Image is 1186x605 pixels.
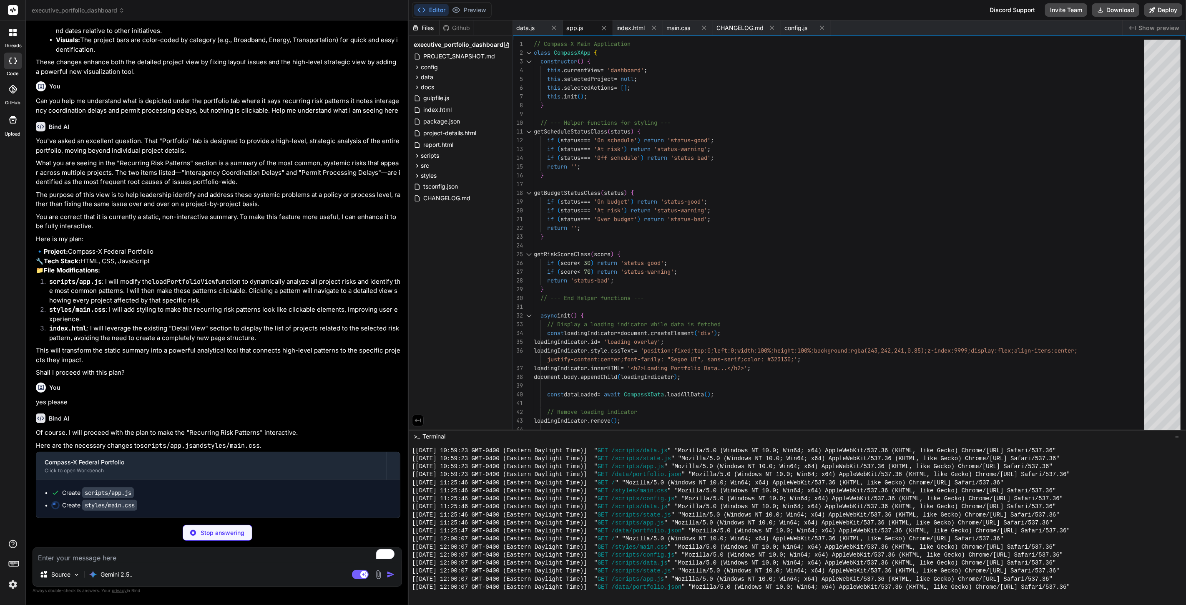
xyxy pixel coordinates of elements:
div: Click to collapse the range. [524,189,535,197]
span: { [587,58,590,65]
button: − [1173,430,1181,443]
span: ) [674,373,677,381]
span: return [547,163,567,170]
span: ( [557,154,560,161]
span: [ [621,84,624,91]
span: justify-content:center;font-family: "Segoe UI", sa [547,355,714,363]
img: Gemini 2.5 Pro [89,570,97,579]
span: this [547,93,560,100]
span: ( [557,207,560,214]
div: Files [409,24,439,32]
span: ) [637,136,641,144]
div: Click to collapse the range. [524,48,535,57]
span: status [560,198,580,205]
button: Download [1092,3,1139,17]
div: 33 [513,320,523,329]
div: 25 [513,250,523,259]
p: These changes enhance both the detailed project view by fixing layout issues and the high-level s... [36,58,400,76]
span: < [577,268,580,275]
span: 'status-bad' [667,215,707,223]
p: You are correct that it is currently a static, non-interactive summary. To make this feature more... [36,212,400,231]
span: status [604,189,624,197]
span: = [621,364,624,372]
label: threads [4,42,22,49]
span: cssText [611,347,634,354]
span: 70 [584,268,590,275]
span: ; [707,215,711,223]
div: Compass-X Federal Portfolio [45,458,378,466]
span: createElement [651,329,694,337]
span: 'On budget' [594,198,631,205]
span: return [547,224,567,232]
div: 16 [513,171,523,180]
span: . [607,347,611,354]
span: ; [584,93,587,100]
span: } [540,101,544,109]
span: 'status-warning' [654,145,707,153]
span: { [594,49,597,56]
span: selectedProject [564,75,614,83]
span: CHANGELOG.md [422,193,471,203]
span: PROJECT_SNAPSHOT.md [422,51,496,61]
span: tsconfig.json [422,181,459,192]
h6: Bind AI [49,123,69,131]
span: config.js [784,24,807,32]
span: report.html [422,140,454,150]
strong: File Modifications: [44,266,100,274]
span: 'status-good' [621,259,664,267]
span: async [540,312,557,319]
span: ( [607,128,611,135]
span: ; [797,355,801,363]
button: Deploy [1144,3,1182,17]
span: ; [664,259,667,267]
span: . [577,373,580,381]
span: 'div' [697,329,714,337]
span: 'loading-overlay' [604,338,661,345]
span: style [590,347,607,354]
span: ; [711,136,714,144]
span: return [631,145,651,153]
span: if [547,154,554,161]
span: 'status-good' [667,136,711,144]
span: 'At risk' [594,207,624,214]
span: . [587,347,590,354]
img: Pick Models [73,571,80,578]
span: status [560,215,580,223]
div: 11 [513,127,523,136]
div: 22 [513,224,523,232]
div: 3 [513,57,523,66]
div: Click to collapse the range. [524,250,535,259]
span: ; [634,75,637,83]
span: '' [570,163,577,170]
span: 'status-warning' [654,207,707,214]
span: score [560,259,577,267]
span: ) [631,128,634,135]
span: ; [717,329,721,337]
span: ( [590,250,594,258]
li: The project bars are color-coded by category (e.g., Broadband, Energy, Transportation) for quick ... [56,35,400,54]
span: . [587,364,590,372]
span: status [560,145,580,153]
span: getBudgetStatusClass [534,189,601,197]
div: 34 [513,329,523,338]
p: 🔹 Compass-X Federal Portfolio 🔧 HTML, CSS, JavaScript 📁 [36,247,400,275]
span: null [621,75,634,83]
span: index.html [422,105,452,115]
span: ( [557,136,560,144]
strong: Visuals: [56,36,80,44]
span: ) [580,93,584,100]
span: data [421,73,433,81]
span: ) [641,154,644,161]
span: { [617,250,621,258]
span: ed [714,320,721,328]
span: . [560,66,564,74]
span: // --- End Helper functions --- [540,294,644,302]
div: 2 [513,48,523,57]
span: 'Over budget' [594,215,637,223]
span: ) [580,58,584,65]
p: The purpose of this view is to help leadership identify and address these systemic problems at a ... [36,190,400,209]
div: 8 [513,101,523,110]
span: . [560,75,564,83]
span: === [580,198,590,205]
span: '<h2>Loading Portfolio Data...</h2>' [627,364,747,372]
